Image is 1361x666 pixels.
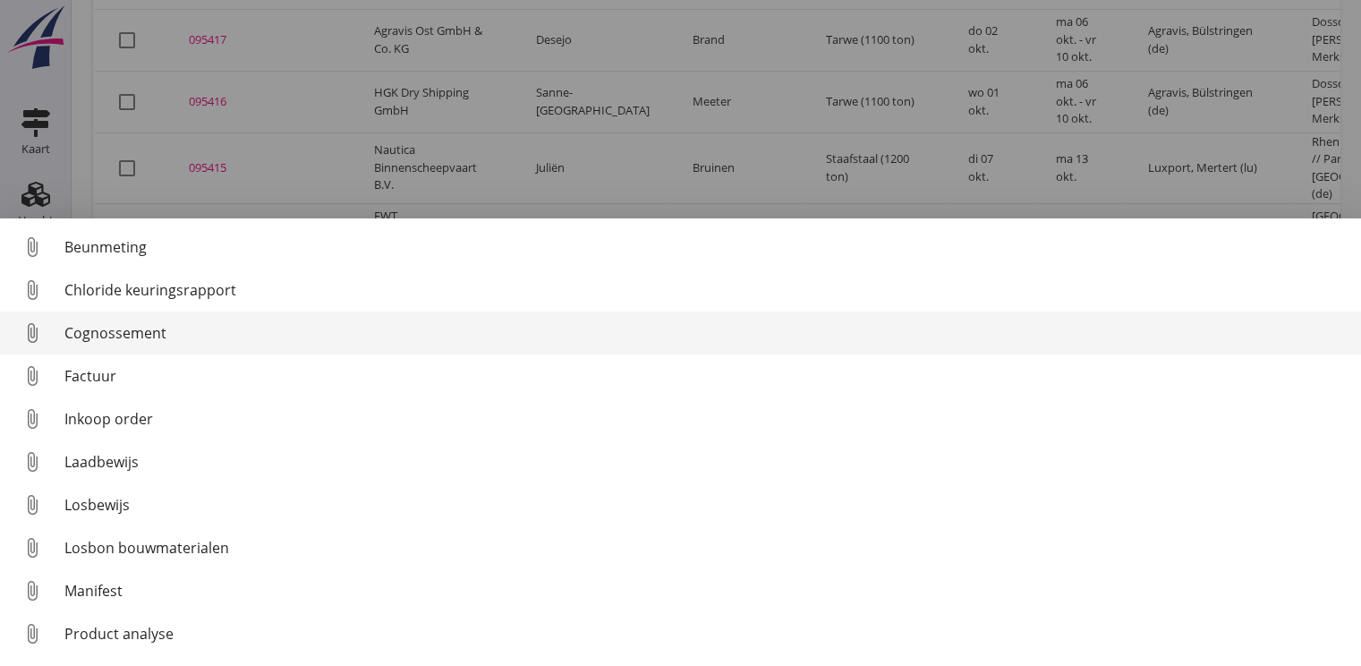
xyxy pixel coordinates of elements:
div: Losbon bouwmaterialen [64,537,1347,559]
i: attach_file [18,362,47,390]
i: attach_file [18,276,47,304]
i: attach_file [18,491,47,519]
i: attach_file [18,448,47,476]
div: Factuur [64,365,1347,387]
div: Cognossement [64,322,1347,344]
i: attach_file [18,534,47,562]
i: attach_file [18,233,47,261]
div: Laadbewijs [64,451,1347,473]
div: Product analyse [64,623,1347,645]
i: attach_file [18,319,47,347]
i: attach_file [18,576,47,605]
div: Beunmeting [64,236,1347,258]
i: attach_file [18,619,47,648]
i: attach_file [18,405,47,433]
div: Chloride keuringsrapport [64,279,1347,301]
div: Losbewijs [64,494,1347,516]
div: Inkoop order [64,408,1347,430]
div: Manifest [64,580,1347,602]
